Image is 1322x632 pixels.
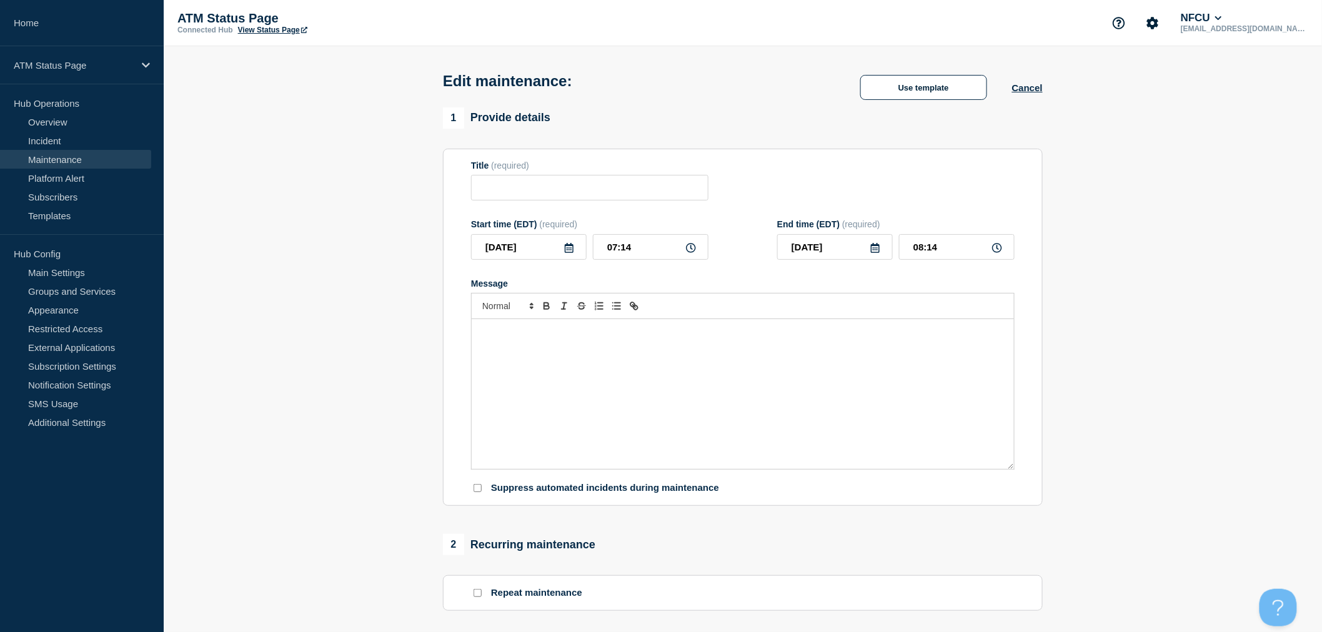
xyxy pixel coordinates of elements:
[471,279,1015,289] div: Message
[555,299,573,314] button: Toggle italic text
[177,26,233,34] p: Connected Hub
[471,234,587,260] input: YYYY-MM-DD
[238,26,307,34] a: View Status Page
[1260,589,1297,626] iframe: Help Scout Beacon - Open
[474,484,482,492] input: Suppress automated incidents during maintenance
[538,299,555,314] button: Toggle bold text
[471,219,708,229] div: Start time (EDT)
[625,299,643,314] button: Toggle link
[777,219,1015,229] div: End time (EDT)
[177,11,427,26] p: ATM Status Page
[860,75,987,100] button: Use template
[899,234,1015,260] input: HH:MM
[608,299,625,314] button: Toggle bulleted list
[777,234,893,260] input: YYYY-MM-DD
[491,482,719,494] p: Suppress automated incidents during maintenance
[540,219,578,229] span: (required)
[14,60,134,71] p: ATM Status Page
[491,160,529,170] span: (required)
[474,589,482,597] input: Repeat maintenance
[1106,10,1132,36] button: Support
[1178,24,1308,33] p: [EMAIL_ADDRESS][DOMAIN_NAME]
[491,587,582,599] p: Repeat maintenance
[573,299,590,314] button: Toggle strikethrough text
[443,72,572,90] h1: Edit maintenance:
[443,534,595,555] div: Recurring maintenance
[443,534,464,555] span: 2
[472,319,1014,469] div: Message
[443,107,464,129] span: 1
[842,219,880,229] span: (required)
[1140,10,1166,36] button: Account settings
[477,299,538,314] span: Font size
[1012,82,1043,93] button: Cancel
[593,234,708,260] input: HH:MM
[590,299,608,314] button: Toggle ordered list
[443,107,550,129] div: Provide details
[471,175,708,200] input: Title
[471,160,708,170] div: Title
[1178,12,1225,24] button: NFCU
